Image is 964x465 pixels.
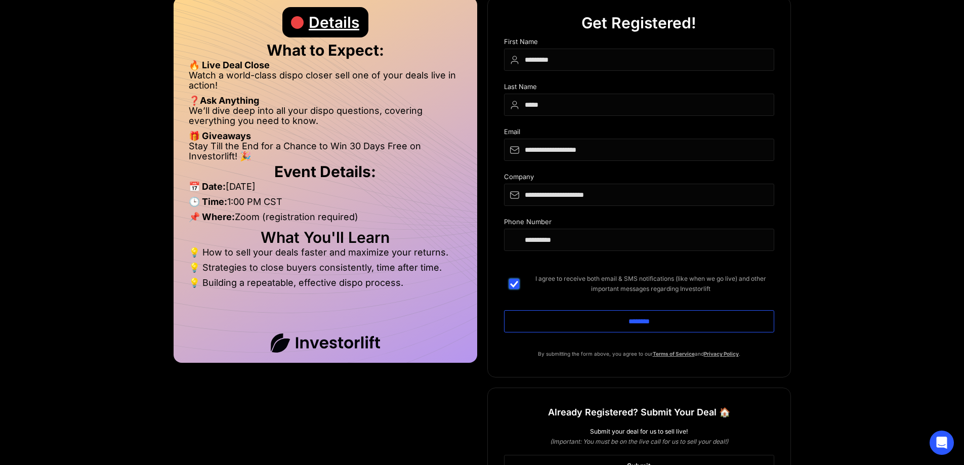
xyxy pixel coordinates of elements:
p: By submitting the form above, you agree to our and . [504,349,774,359]
li: Stay Till the End for a Chance to Win 30 Days Free on Investorlift! 🎉 [189,141,462,161]
li: 💡 How to sell your deals faster and maximize your returns. [189,247,462,263]
li: 💡 Building a repeatable, effective dispo process. [189,278,462,288]
li: [DATE] [189,182,462,197]
strong: 🕒 Time: [189,196,227,207]
a: Terms of Service [653,351,695,357]
form: DIspo Day Main Form [504,38,774,349]
strong: 🔥 Live Deal Close [189,60,270,70]
strong: 📅 Date: [189,181,226,192]
li: Zoom (registration required) [189,212,462,227]
div: Company [504,173,774,184]
li: 💡 Strategies to close buyers consistently, time after time. [189,263,462,278]
div: Details [309,7,359,37]
strong: Event Details: [274,162,376,181]
div: Phone Number [504,218,774,229]
div: First Name [504,38,774,49]
div: Last Name [504,83,774,94]
li: Watch a world-class dispo closer sell one of your deals live in action! [189,70,462,96]
em: (Important: You must be on the live call for us to sell your deal!) [550,438,728,445]
strong: ❓Ask Anything [189,95,259,106]
strong: 🎁 Giveaways [189,131,251,141]
div: Email [504,128,774,139]
strong: 📌 Where: [189,212,235,222]
a: Privacy Policy [704,351,739,357]
li: 1:00 PM CST [189,197,462,212]
span: I agree to receive both email & SMS notifications (like when we go live) and other important mess... [527,274,774,294]
h1: Already Registered? Submit Your Deal 🏠 [548,403,730,421]
strong: What to Expect: [267,41,384,59]
h2: What You'll Learn [189,232,462,242]
div: Get Registered! [581,8,696,38]
div: Submit your deal for us to sell live! [504,427,774,437]
li: We’ll dive deep into all your dispo questions, covering everything you need to know. [189,106,462,131]
div: Open Intercom Messenger [930,431,954,455]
